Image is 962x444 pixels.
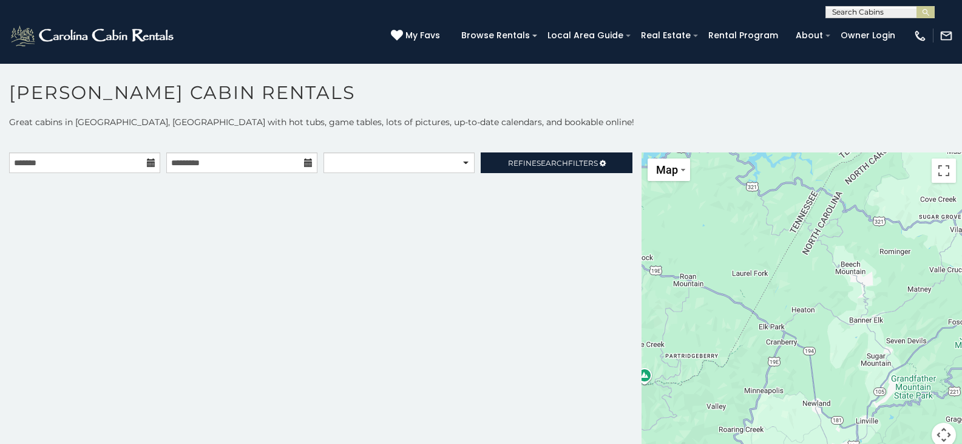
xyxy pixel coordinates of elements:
[455,26,536,45] a: Browse Rentals
[790,26,829,45] a: About
[648,159,690,181] button: Change map style
[9,24,177,48] img: White-1-2.png
[405,29,440,42] span: My Favs
[835,26,901,45] a: Owner Login
[702,26,784,45] a: Rental Program
[913,29,927,43] img: phone-regular-white.png
[635,26,697,45] a: Real Estate
[391,29,443,43] a: My Favs
[940,29,953,43] img: mail-regular-white.png
[537,159,568,168] span: Search
[541,26,629,45] a: Local Area Guide
[932,159,956,183] button: Toggle fullscreen view
[656,163,678,176] span: Map
[508,159,598,168] span: Refine Filters
[481,152,632,173] a: RefineSearchFilters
